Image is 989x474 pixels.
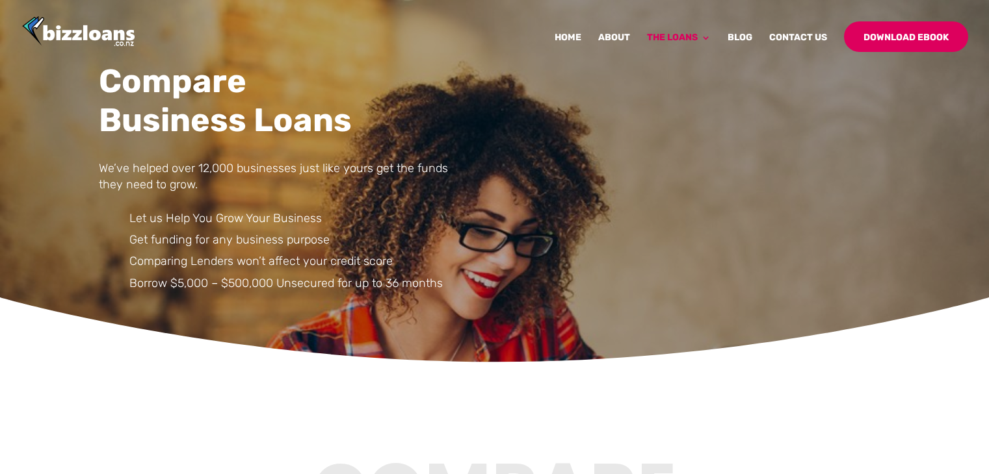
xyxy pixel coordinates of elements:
[647,33,711,64] a: The Loans
[129,211,322,225] span: Let us Help You Grow Your Business
[129,254,393,268] span: Comparing Lenders won’t affect your credit score
[728,33,752,64] a: Blog
[598,33,630,64] a: About
[99,65,473,104] h1: Compare
[769,33,827,64] a: Contact Us
[99,104,473,143] h1: Business Loans
[844,21,968,52] a: Download Ebook
[22,16,135,48] img: Bizzloans New Zealand
[99,160,473,199] h4: We’ve helped over 12,000 businesses just like yours get the funds they need to grow.
[129,232,330,247] span: Get funding for any business purpose
[129,276,443,290] span: Borrow $5,000 – $500,000 Unsecured for up to 36 months
[555,33,581,64] a: Home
